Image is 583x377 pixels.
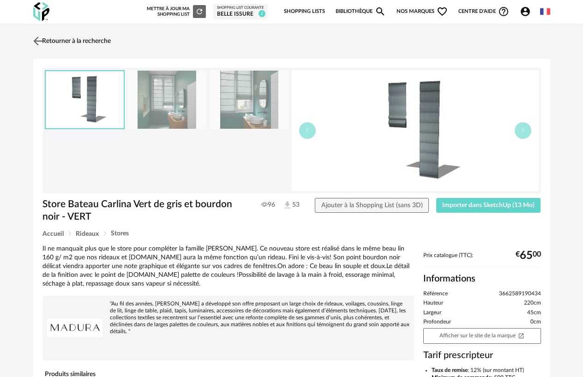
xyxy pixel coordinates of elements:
img: store-bateau_CARLINA_007035_V4G_4.jpg [127,71,207,129]
img: store-bateau_CARLINA_007035_V4G_5.jpg [210,71,289,129]
span: Account Circle icon [520,6,531,17]
div: Prix catalogue (TTC): [423,252,541,267]
span: Importer dans SketchUp (13 Mo) [442,202,535,209]
span: Open In New icon [518,332,524,338]
img: Téléchargements [282,200,292,210]
div: Shopping List courante [217,6,264,10]
h3: Tarif prescripteur [423,349,541,361]
img: brand logo [47,300,102,356]
span: 3662589190434 [499,290,541,298]
span: 2 [258,10,265,17]
b: Taux de remise [432,367,468,373]
span: Hauteur [423,299,443,307]
span: Ajouter à la Shopping List (sans 3D) [321,202,423,209]
span: Centre d'aideHelp Circle Outline icon [458,6,510,17]
span: Account Circle icon [520,6,535,17]
span: Help Circle Outline icon [498,6,509,17]
span: Rideaux [76,231,99,237]
span: Nos marques [397,2,448,21]
img: svg+xml;base64,PHN2ZyB3aWR0aD0iMjQiIGhlaWdodD0iMjQiIHZpZXdCb3g9IjAgMCAyNCAyNCIgZmlsbD0ibm9uZSIgeG... [31,34,44,48]
div: € 00 [516,252,541,259]
span: 220cm [524,299,541,307]
div: "Au fil des années, [PERSON_NAME] a développé son offre proposant un large choix de rideaux, voil... [47,300,409,335]
span: 0cm [530,318,541,326]
span: Refresh icon [195,9,204,14]
a: Shopping Lists [284,2,325,21]
span: 96 [261,201,275,209]
a: BibliothèqueMagnify icon [336,2,386,21]
span: 45cm [527,309,541,317]
div: Mettre à jour ma Shopping List [147,5,206,18]
button: Ajouter à la Shopping List (sans 3D) [315,198,429,213]
a: Shopping List courante Belle issure 2 [217,6,264,18]
span: Profondeur [423,318,451,326]
img: thumbnail.png [46,71,124,129]
img: thumbnail.png [292,70,539,191]
span: 53 [282,200,299,210]
div: Breadcrumb [42,230,541,237]
span: Heart Outline icon [437,6,448,17]
span: 65 [520,252,533,259]
span: Magnify icon [375,6,386,17]
h2: Informations [423,273,541,285]
button: Importer dans SketchUp (13 Mo) [436,198,541,213]
a: Afficher sur le site de la marqueOpen In New icon [423,328,541,344]
span: Stores [111,230,129,237]
img: fr [540,6,550,17]
li: : 12% (sur montant HT) [432,367,541,374]
span: Accueil [42,231,64,237]
div: Belle issure [217,11,264,18]
img: OXP [33,2,49,21]
span: Référence [423,290,448,298]
span: Largeur [423,309,441,317]
a: Retourner à la recherche [31,31,111,51]
div: Il ne manquait plus que le store pour compléter la famille [PERSON_NAME]. Ce nouveau store est ré... [42,245,414,288]
h1: Store Bateau Carlina Vert de gris et bourdon noir - VERT [42,198,245,223]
